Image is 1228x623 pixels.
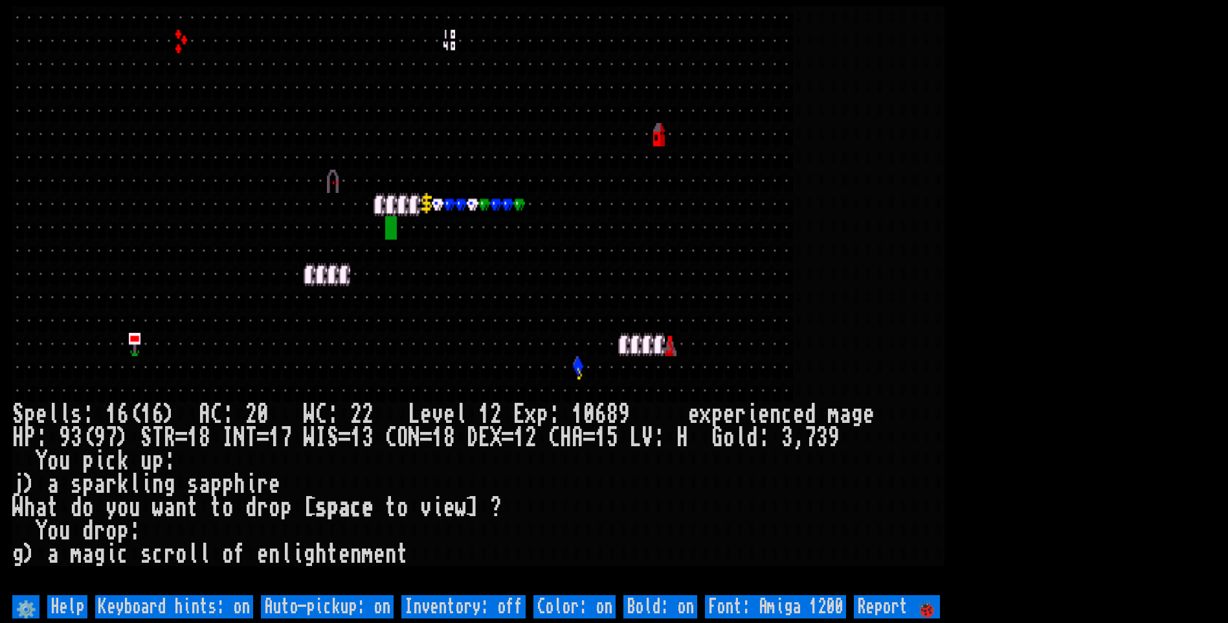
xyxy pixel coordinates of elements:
[36,519,47,543] div: Y
[350,403,362,426] div: 2
[478,426,490,449] div: E
[106,426,117,449] div: 7
[261,595,394,618] input: Auto-pickup: on
[12,496,24,519] div: W
[513,426,525,449] div: 1
[490,426,502,449] div: X
[12,543,24,566] div: g
[339,496,350,519] div: a
[432,496,443,519] div: i
[129,473,140,496] div: l
[36,403,47,426] div: e
[82,473,94,496] div: p
[71,403,82,426] div: s
[315,426,327,449] div: I
[292,543,304,566] div: i
[583,403,595,426] div: 0
[572,403,583,426] div: 1
[502,426,513,449] div: =
[71,426,82,449] div: 3
[327,543,339,566] div: t
[711,403,723,426] div: p
[851,403,863,426] div: g
[770,403,781,426] div: n
[257,496,269,519] div: r
[711,426,723,449] div: G
[36,426,47,449] div: :
[350,543,362,566] div: n
[339,426,350,449] div: =
[199,403,210,426] div: A
[94,473,106,496] div: a
[47,449,59,473] div: o
[607,403,618,426] div: 8
[623,595,697,618] input: Bold: on
[187,473,199,496] div: s
[187,426,199,449] div: 1
[199,543,210,566] div: l
[401,595,526,618] input: Inventory: off
[36,449,47,473] div: Y
[269,543,280,566] div: n
[385,426,397,449] div: C
[443,496,455,519] div: e
[443,426,455,449] div: 8
[106,403,117,426] div: 1
[152,543,164,566] div: c
[350,426,362,449] div: 1
[175,496,187,519] div: n
[245,496,257,519] div: d
[443,403,455,426] div: e
[140,449,152,473] div: u
[210,403,222,426] div: C
[257,473,269,496] div: r
[362,403,374,426] div: 2
[245,473,257,496] div: i
[164,449,175,473] div: :
[199,426,210,449] div: 8
[828,426,840,449] div: 9
[420,403,432,426] div: e
[339,543,350,566] div: e
[746,426,758,449] div: d
[350,496,362,519] div: c
[781,426,793,449] div: 3
[47,543,59,566] div: a
[164,403,175,426] div: )
[164,473,175,496] div: g
[47,519,59,543] div: o
[117,426,129,449] div: )
[164,543,175,566] div: r
[533,595,616,618] input: Color: on
[222,496,234,519] div: o
[152,473,164,496] div: n
[595,403,607,426] div: 6
[805,426,816,449] div: 7
[117,473,129,496] div: k
[432,426,443,449] div: 1
[36,496,47,519] div: a
[385,496,397,519] div: t
[723,426,735,449] div: o
[327,426,339,449] div: S
[548,403,560,426] div: :
[12,595,39,618] input: ⚙️
[129,403,140,426] div: (
[94,519,106,543] div: r
[59,519,71,543] div: u
[746,403,758,426] div: i
[793,403,805,426] div: e
[59,403,71,426] div: l
[12,403,24,426] div: S
[304,403,315,426] div: W
[467,496,478,519] div: ]
[94,426,106,449] div: 9
[560,426,572,449] div: H
[653,426,665,449] div: :
[362,426,374,449] div: 3
[490,403,502,426] div: 2
[117,496,129,519] div: o
[152,426,164,449] div: T
[397,426,408,449] div: O
[245,426,257,449] div: T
